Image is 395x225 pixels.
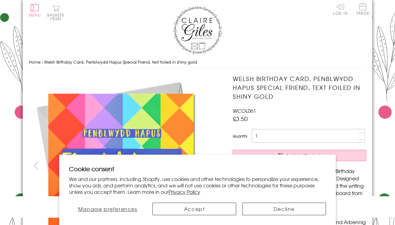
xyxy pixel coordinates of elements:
button: Basket0 items [47,5,64,20]
span: 0 items [50,12,64,21]
button: prev [29,159,43,172]
span: Trade [356,3,369,15]
a: Home [29,59,40,65]
span: Welsh Birthday Card, Penblwydd Hapus Special Friend, text foiled in shiny gold [44,59,197,65]
a: Privacy Policy [168,188,200,195]
h1: Welsh Birthday Card, Penblwydd Hapus Special Friend, text foiled in shiny gold [233,74,366,101]
img: Claire Giles Greetings Cards [173,6,222,54]
button: Decline [242,203,326,215]
button: Manage preferences [69,203,146,215]
span: › [42,59,43,65]
a: Trade [356,3,369,16]
button: Accept [152,203,236,215]
span: Manage preferences [78,205,137,212]
span: Menu [29,12,41,18]
a: Log In [333,3,348,15]
button: Add to Basket [233,150,366,161]
span: £3.50 [233,114,248,123]
h2: Cookie consent [69,164,326,173]
nav: breadcrumbs [29,56,366,68]
span: WCOL061 [233,107,256,114]
label: Quantity [233,133,247,139]
span: Add to Basket [286,153,321,159]
button: Menu [29,4,41,17]
p: We and our partners, including Shopify, use cookies and other technologies to personalize your ex... [69,176,326,195]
